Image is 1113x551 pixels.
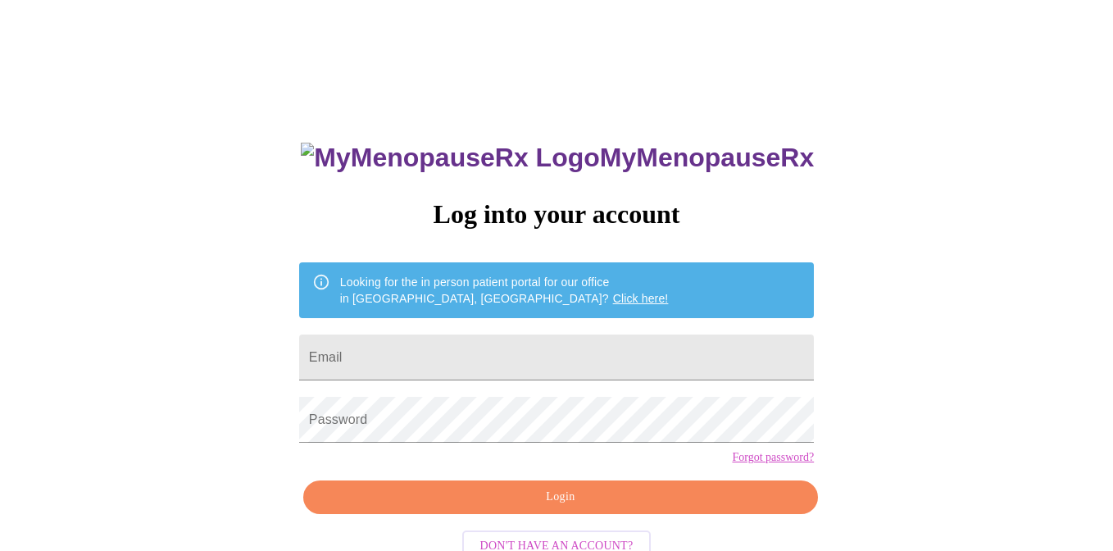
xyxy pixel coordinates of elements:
[732,451,814,464] a: Forgot password?
[340,267,669,313] div: Looking for the in person patient portal for our office in [GEOGRAPHIC_DATA], [GEOGRAPHIC_DATA]?
[322,487,799,508] span: Login
[613,292,669,305] a: Click here!
[301,143,599,173] img: MyMenopauseRx Logo
[303,480,818,514] button: Login
[299,199,814,230] h3: Log into your account
[301,143,814,173] h3: MyMenopauseRx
